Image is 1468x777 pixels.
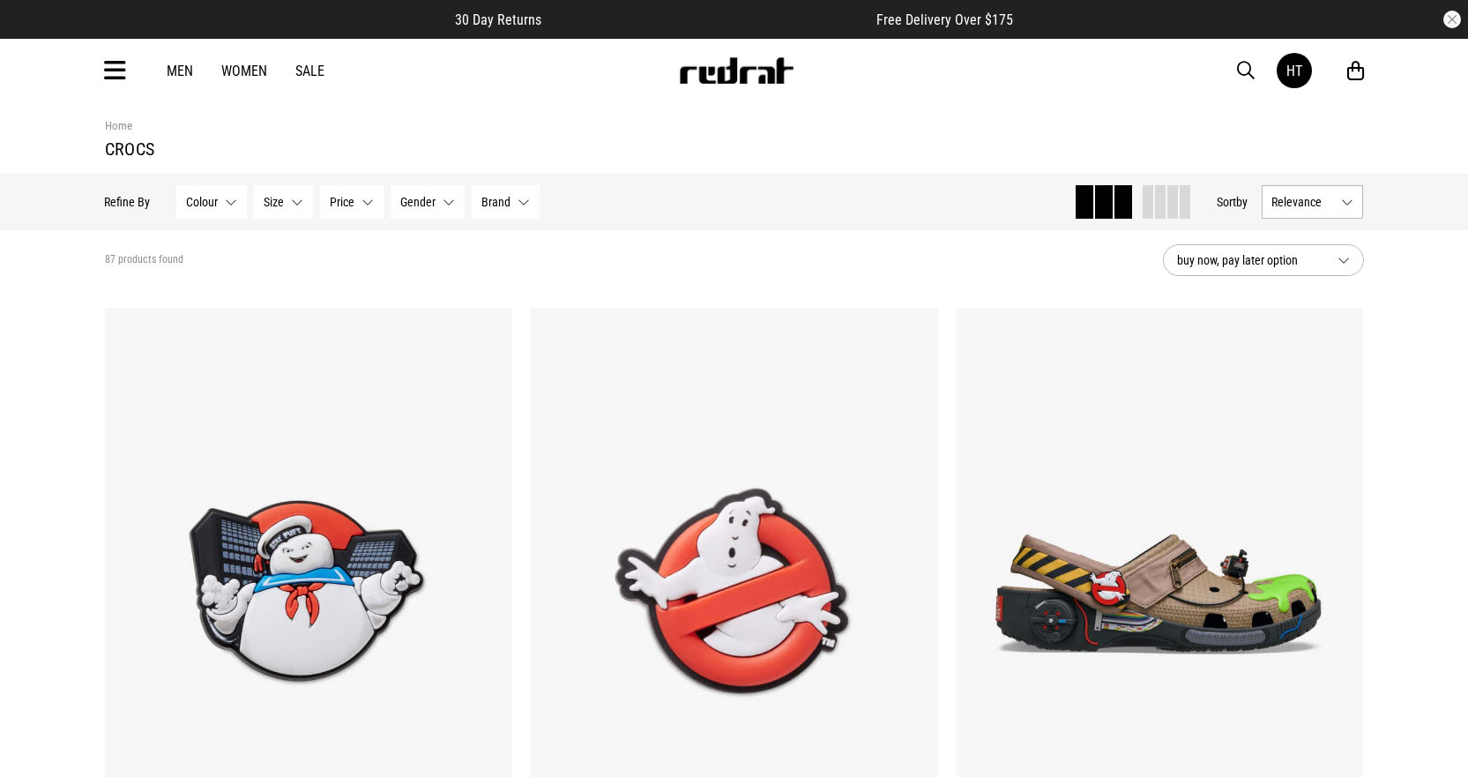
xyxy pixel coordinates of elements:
p: Refine By [105,195,151,209]
div: HT [1286,63,1302,79]
button: Colour [177,185,248,219]
button: buy now, pay later option [1163,244,1364,276]
a: Women [221,63,267,79]
span: by [1237,195,1248,209]
a: Men [167,63,193,79]
span: buy now, pay later option [1177,250,1323,271]
h1: crocs [105,138,1364,160]
iframe: Customer reviews powered by Trustpilot [577,11,841,28]
span: Relevance [1272,195,1335,209]
span: Gender [401,195,436,209]
button: Gender [391,185,466,219]
span: Brand [482,195,511,209]
span: 87 products found [105,253,183,267]
span: Price [331,195,355,209]
span: Colour [187,195,219,209]
span: Size [265,195,285,209]
button: Relevance [1263,185,1364,219]
span: Free Delivery Over $175 [876,11,1013,28]
a: Sale [295,63,324,79]
button: Price [321,185,384,219]
button: Size [255,185,314,219]
button: Sortby [1218,191,1248,213]
span: 30 Day Returns [455,11,541,28]
a: Home [105,119,132,132]
button: Brand [473,185,540,219]
img: Redrat logo [678,57,794,84]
